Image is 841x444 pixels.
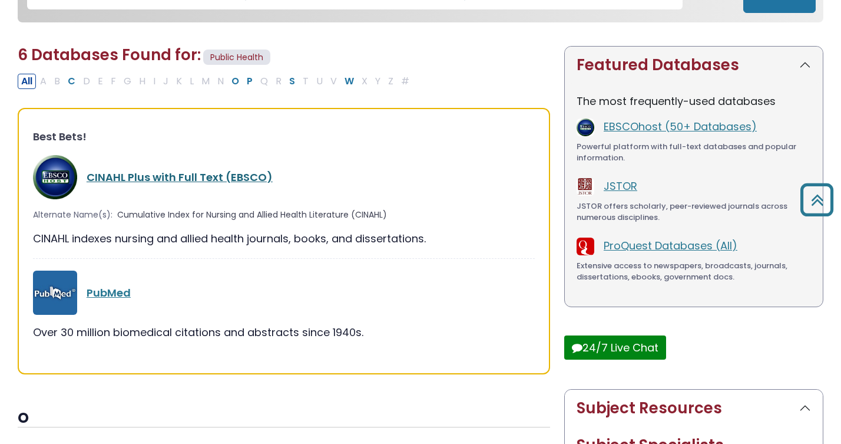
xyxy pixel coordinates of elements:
[64,74,79,89] button: Filter Results C
[18,44,201,65] span: 6 Databases Found for:
[565,47,823,84] button: Featured Databases
[796,189,838,211] a: Back to Top
[33,324,535,340] div: Over 30 million biomedical citations and abstracts since 1940s.
[203,50,270,65] span: Public Health
[33,231,535,246] div: CINAHL indexes nursing and allied health journals, books, and dissertations.
[33,209,112,221] span: Alternate Name(s):
[33,130,535,143] h3: Best Bets!
[87,170,273,185] a: CINAHL Plus with Full Text (EBSCO)
[243,74,256,89] button: Filter Results P
[341,74,357,89] button: Filter Results W
[228,74,243,89] button: Filter Results O
[577,260,811,283] div: Extensive access to newspapers, broadcasts, journals, dissertations, ebooks, government docs.
[577,93,811,109] p: The most frequently-used databases
[577,200,811,223] div: JSTOR offers scholarly, peer-reviewed journals across numerous disciplines.
[577,141,811,164] div: Powerful platform with full-text databases and popular information.
[565,390,823,427] button: Subject Resources
[18,74,36,89] button: All
[87,285,131,300] a: PubMed
[604,238,737,253] a: ProQuest Databases (All)
[604,179,637,193] a: JSTOR
[18,73,414,88] div: Alpha-list to filter by first letter of database name
[117,209,387,221] span: Cumulative Index for Nursing and Allied Health Literature (CINAHL)
[286,74,299,89] button: Filter Results S
[564,336,666,360] button: 24/7 Live Chat
[18,410,550,427] h3: O
[604,119,757,134] a: EBSCOhost (50+ Databases)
